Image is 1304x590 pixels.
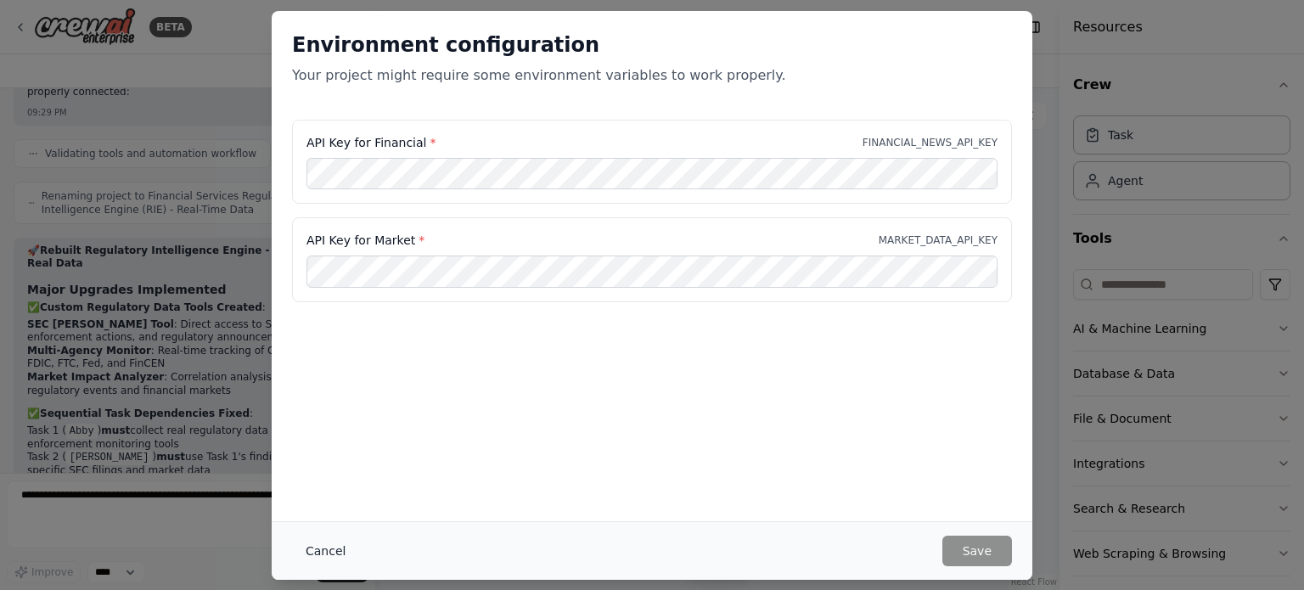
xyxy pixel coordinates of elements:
[292,65,1012,86] p: Your project might require some environment variables to work properly.
[292,536,359,566] button: Cancel
[292,31,1012,59] h2: Environment configuration
[942,536,1012,566] button: Save
[863,136,998,149] p: FINANCIAL_NEWS_API_KEY
[306,134,436,151] label: API Key for Financial
[306,232,424,249] label: API Key for Market
[879,233,998,247] p: MARKET_DATA_API_KEY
